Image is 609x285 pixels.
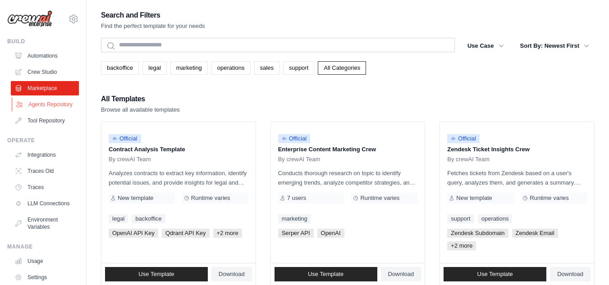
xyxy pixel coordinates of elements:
[101,105,180,114] p: Browse all available templates
[447,241,476,250] span: +2 more
[109,156,151,163] span: By crewAI Team
[7,243,79,250] div: Manage
[7,38,79,45] div: Build
[478,214,513,223] a: operations
[278,145,418,154] p: Enterprise Content Marketing Crew
[162,229,210,238] span: Qdrant API Key
[11,113,79,128] a: Tool Repository
[11,213,79,234] a: Environment Variables
[530,195,569,202] span: Runtime varies
[7,10,52,27] img: Logo
[11,49,79,63] a: Automations
[11,180,79,195] a: Traces
[477,271,513,278] span: Use Template
[275,267,377,281] a: Use Template
[283,61,314,75] a: support
[388,271,414,278] span: Download
[132,214,165,223] a: backoffice
[109,229,158,238] span: OpenAI API Key
[360,195,399,202] span: Runtime varies
[447,145,587,154] p: Zendesk Ticket Insights Crew
[381,267,421,281] a: Download
[211,267,252,281] a: Download
[462,38,509,54] button: Use Case
[11,148,79,162] a: Integrations
[109,145,248,154] p: Contract Analysis Template
[101,93,180,105] h2: All Templates
[109,168,248,187] p: Analyzes contracts to extract key information, identify potential issues, and provide insights fo...
[109,214,128,223] a: legal
[447,156,490,163] span: By crewAI Team
[557,271,583,278] span: Download
[11,65,79,79] a: Crew Studio
[170,61,208,75] a: marketing
[219,271,245,278] span: Download
[11,164,79,178] a: Traces Old
[278,134,311,143] span: Official
[213,229,242,238] span: +2 more
[191,195,230,202] span: Runtime varies
[105,267,208,281] a: Use Template
[278,229,314,238] span: Serper API
[142,61,166,75] a: legal
[550,267,591,281] a: Download
[278,214,311,223] a: marketing
[211,61,251,75] a: operations
[317,229,344,238] span: OpenAI
[278,156,321,163] span: By crewAI Team
[447,229,508,238] span: Zendesk Subdomain
[7,137,79,144] div: Operate
[101,61,139,75] a: backoffice
[11,254,79,268] a: Usage
[101,22,205,31] p: Find the perfect template for your needs
[447,168,587,187] p: Fetches tickets from Zendesk based on a user's query, analyzes them, and generates a summary. Out...
[318,61,366,75] a: All Categories
[278,168,418,187] p: Conducts thorough research on topic to identify emerging trends, analyze competitor strategies, a...
[287,195,307,202] span: 7 users
[512,229,558,238] span: Zendesk Email
[12,97,80,112] a: Agents Repository
[308,271,343,278] span: Use Template
[515,38,595,54] button: Sort By: Newest First
[101,9,205,22] h2: Search and Filters
[11,270,79,285] a: Settings
[447,134,480,143] span: Official
[118,195,153,202] span: New template
[138,271,174,278] span: Use Template
[109,134,141,143] span: Official
[254,61,279,75] a: sales
[456,195,492,202] span: New template
[11,196,79,211] a: LLM Connections
[447,214,474,223] a: support
[444,267,546,281] a: Use Template
[11,81,79,95] a: Marketplace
